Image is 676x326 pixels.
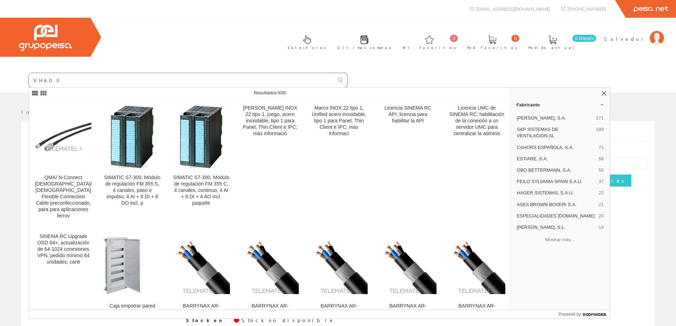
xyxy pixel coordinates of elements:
img: SIMATIC S7-300, Módulo de regulación FM 355 C, 4 canales, continuo, 4 AI + 8 DI + 4 AO incl. paquete [179,105,224,169]
span: FEILO SYLVANIA SPAIN S.A.U. [517,178,596,185]
span: [PERSON_NAME], S.L. [517,224,596,231]
span: 0 [511,35,519,42]
span: Últimas compras [337,44,391,51]
div: QMA/ N-Connect [DEMOGRAPHIC_DATA]/[DEMOGRAPHIC_DATA] Flexible Connection Cable preconfeccionado, ... [35,175,92,219]
span: [PHONE_NUMBER] [567,6,606,12]
span: OBO BETTERMANN, S.A. [517,167,596,173]
span: 71 [599,144,604,151]
div: Licencia UMC de SINEMA RC; habilitación de la conexión a un servidor UMC para centralizar la adminis [448,105,505,137]
div: BARRYNAX AR-CORONA RVhMVh 0,6/1 kV 4G70 BOB [448,303,505,322]
span: ESTIARE, S.A. [517,156,596,162]
span: 189 [596,126,604,139]
div: BARRYNAX AR-CORONA RVhMVh 0,6/1 kV 4G6 BOB [242,303,299,322]
span: [EMAIL_ADDRESS][DOMAIN_NAME] [476,6,550,12]
span: Art. favoritos [402,44,456,51]
img: BARRYNAX AR-CORONA RVhMVh 0,6/1 kV 4G16 BOB [172,237,230,294]
div: SINEMA RC Upgrade OSD 64+, actualización de 64-1024 conexiones VPN, pedido mínimo 64 unidades, canti [35,233,92,265]
a: Selectores [281,29,330,54]
img: BARRYNAX AR-CORONA RVhMVh 0,6/1 kV 4X6 BOB [379,237,436,294]
span: [PERSON_NAME], S.A. [517,115,593,121]
div: BARRYNAX AR-CORONA RVhMVh 0,6/1 kV 4G16 BOB [172,303,230,322]
span: 271 [596,115,604,121]
img: BARRYNAX AR-CORONA RVhMVh 0,6/1 kV 4G6 BOB [242,237,299,294]
div: SIMATIC S7-300, Módulo de regulación FM 355 C, 4 canales, continuo, 4 AI + 8 DI + 4 AO incl. paquete [172,175,230,206]
img: BARRYNAX AR-CORONA RVhMVh 0,6/1 kV 4G70 BOB [448,237,505,294]
span: ESPECIALIDADES [DOMAIN_NAME] [517,213,596,219]
span: ASEA BROWN BOVERI S.A. [517,201,596,208]
div: BARRYNAX AR-CORONA RVhMVh 0,6/1 kV 4X6 BOB [379,303,436,322]
span: 21 [599,201,604,208]
div: [PERSON_NAME] INOX 22 tipo 1, juego, acero inoxidable, tipo 1 para Panel, Thin Client e IPC; más ... [242,105,299,137]
span: 55 [599,167,604,173]
a: SIMATIC S7-300, Módulo de regulación FM 355 C, 4 canales, continuo, 4 AI + 8 DI + 4 AO incl. paqu... [167,99,235,227]
span: Selectores [288,44,326,51]
span: 0 [450,35,458,42]
a: Inicio [21,109,51,115]
span: Ped. favoritos [467,44,517,51]
span: 839 [278,90,286,95]
span: Pedido actual [528,44,577,51]
img: BARRYNAX AR-CORONA RVhMVh 0,6/1 kV 4X16 BOB [310,237,368,294]
a: Fabricante [511,99,610,110]
a: QMA/ N-Connect Male/Female Flexible Connection Cable preconfeccionado, para para aplicaciones fer... [29,99,98,227]
span: HAGER SISTEMAS, S.A.U. [517,190,596,196]
div: Licencia SINEMA RC API; licencia para habilitar la API [379,105,436,124]
span: 20 [599,213,604,219]
img: QMA/ N-Connect Male/Female Flexible Connection Cable preconfeccionado, para para aplicaciones ferrov [35,122,92,152]
a: Marco INOX 22 tipo 1, Unified acero inoxidable, tipo 1 para Panel, Thin Client e IPC; más informaci [305,99,373,227]
a: [PERSON_NAME] INOX 22 tipo 1, juego, acero inoxidable, tipo 1 para Panel, Thin Client e IPC; más ... [236,99,304,227]
div: SIMATIC S7-300, Módulo de regulación FM 355 S, 4 canales, paso e impulso, 4 AI + 8 DI + 8 DO incl. p [104,175,161,206]
a: Últimas compras [330,29,395,54]
span: Powered by [559,311,581,317]
a: Salvador [604,29,664,36]
span: 0 línea/s [572,35,596,42]
span: Resultados: [254,90,286,95]
span: CAHORS ESPAÑOLA, S.A. [517,144,596,151]
a: Licencia UMC de SINEMA RC; habilitación de la conexión a un servidor UMC para centralizar la adminis [443,99,511,227]
span: 37 [599,178,604,185]
span: 23 [599,190,604,196]
a: SIMATIC S7-300, Módulo de regulación FM 355 S, 4 canales, paso e impulso, 4 AI + 8 DI + 8 DO incl... [98,99,166,227]
button: Mostrar más… [513,234,607,245]
span: S&P SISTEMAS DE VENTILACION,SL [517,126,593,139]
div: Marco INOX 22 tipo 1, Unified acero inoxidable, tipo 1 para Panel, Thin Client e IPC; más informaci [310,105,368,137]
div: Caja empotrar pared hueca golf VH 5 filas con 60 módulos puerta blanca [104,303,161,322]
a: 0 línea/s Pedido actual [521,29,598,54]
input: Buscar ... [29,73,334,87]
img: SIMATIC S7-300, Módulo de regulación FM 355 S, 4 canales, paso e impulso, 4 AI + 8 DI + 8 DO incl. p [110,105,154,169]
span: Salvador [604,35,646,42]
img: Grupo Peisa [19,25,72,51]
div: Stock no disponible [242,317,335,324]
div: BARRYNAX AR-CORONA RVhMVh 0,6/1 kV 4X16 BOB [310,303,368,322]
a: Powered by [559,310,610,319]
span: 14 [599,224,604,231]
span: 68 [599,156,604,162]
a: Licencia SINEMA RC API; licencia para habilitar la API [374,99,442,227]
img: Caja empotrar pared hueca golf VH 5 filas con 60 módulos puerta blanca [104,237,161,294]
